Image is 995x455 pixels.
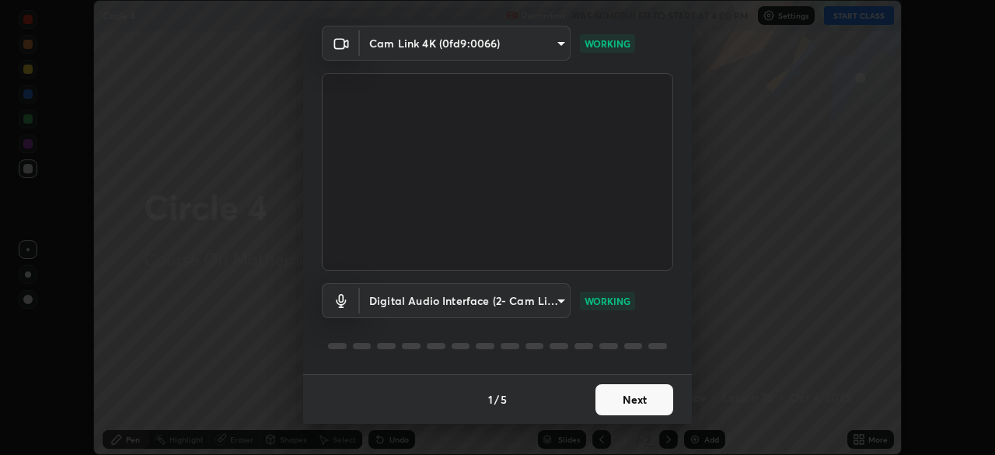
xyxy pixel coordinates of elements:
h4: 5 [501,391,507,408]
p: WORKING [585,294,630,308]
p: WORKING [585,37,630,51]
button: Next [595,384,673,415]
h4: 1 [488,391,493,408]
div: Cam Link 4K (0fd9:0066) [360,26,571,61]
div: Cam Link 4K (0fd9:0066) [360,283,571,318]
h4: / [494,391,499,408]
